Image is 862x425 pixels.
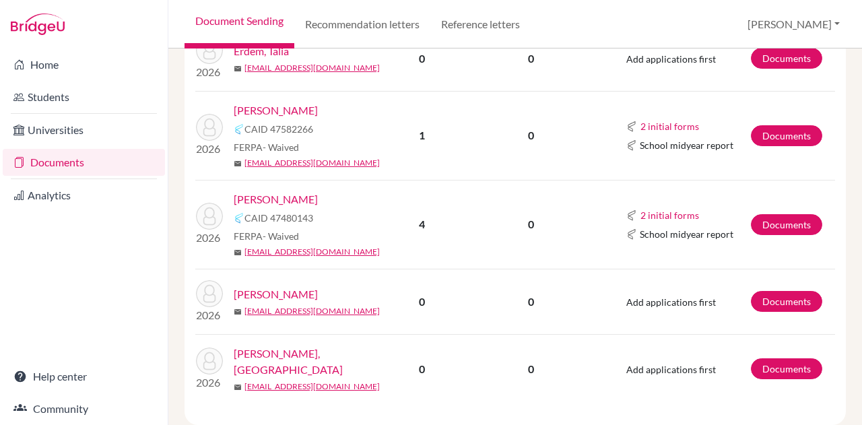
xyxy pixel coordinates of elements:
a: Universities [3,117,165,143]
span: School midyear report [640,138,733,152]
img: Bridge-U [11,13,65,35]
a: Analytics [3,182,165,209]
p: 0 [469,361,593,377]
a: Home [3,51,165,78]
img: Common App logo [626,229,637,240]
p: 2026 [196,64,223,80]
p: 0 [469,51,593,67]
a: [EMAIL_ADDRESS][DOMAIN_NAME] [244,62,380,74]
a: [EMAIL_ADDRESS][DOMAIN_NAME] [244,157,380,169]
button: 2 initial forms [640,207,700,223]
span: CAID 47582266 [244,122,313,136]
p: 0 [469,294,593,310]
span: mail [234,160,242,168]
button: [PERSON_NAME] [741,11,846,37]
p: 0 [469,216,593,232]
a: [PERSON_NAME] [234,286,318,302]
a: [PERSON_NAME], [GEOGRAPHIC_DATA] [234,346,386,378]
img: Common App logo [626,210,637,221]
b: 1 [419,129,425,141]
p: 0 [469,127,593,143]
b: 0 [419,362,425,375]
img: Mirza, Ayla [196,203,223,230]
a: Documents [751,48,822,69]
img: Singh, Charlie [196,280,223,307]
span: - Waived [263,141,299,153]
span: Add applications first [626,296,716,308]
span: School midyear report [640,227,733,241]
p: 2026 [196,230,223,246]
img: Erdem, Talia [196,37,223,64]
span: FERPA [234,229,299,243]
p: 2026 [196,374,223,391]
span: FERPA [234,140,299,154]
p: 2026 [196,307,223,323]
span: mail [234,383,242,391]
a: Help center [3,363,165,390]
b: 0 [419,295,425,308]
a: Documents [751,125,822,146]
a: Documents [3,149,165,176]
a: Documents [751,358,822,379]
img: Common App logo [234,124,244,135]
img: Common App logo [234,213,244,224]
span: - Waived [263,230,299,242]
span: mail [234,308,242,316]
a: Documents [751,291,822,312]
a: Documents [751,214,822,235]
span: Add applications first [626,364,716,375]
img: Common App logo [626,140,637,151]
b: 4 [419,218,425,230]
a: [PERSON_NAME] [234,102,318,119]
a: [EMAIL_ADDRESS][DOMAIN_NAME] [244,381,380,393]
p: 2026 [196,141,223,157]
span: CAID 47480143 [244,211,313,225]
img: Common App logo [626,121,637,132]
b: 0 [419,52,425,65]
a: [EMAIL_ADDRESS][DOMAIN_NAME] [244,305,380,317]
span: mail [234,65,242,73]
a: [PERSON_NAME] [234,191,318,207]
img: Hariprasad, Bhavya [196,114,223,141]
span: mail [234,249,242,257]
button: 2 initial forms [640,119,700,134]
a: [EMAIL_ADDRESS][DOMAIN_NAME] [244,246,380,258]
a: Students [3,84,165,110]
img: Treadwell, Leyton [196,348,223,374]
a: Community [3,395,165,422]
a: Erdem, Talia [234,43,289,59]
span: Add applications first [626,53,716,65]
